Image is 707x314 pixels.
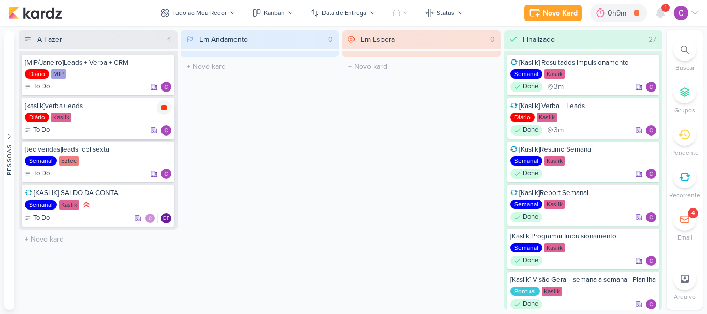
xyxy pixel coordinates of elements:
[145,213,155,223] img: Carlos Lima
[25,125,50,136] div: To Do
[544,200,565,209] div: Kaslik
[510,243,542,252] div: Semanal
[523,256,538,266] p: Done
[646,212,656,222] div: Responsável: Carlos Lima
[51,113,71,122] div: Kaslik
[510,125,542,136] div: Done
[510,256,542,266] div: Done
[161,169,171,179] img: Carlos Lima
[161,125,171,136] div: Responsável: Carlos Lima
[25,200,57,210] div: Semanal
[163,216,169,221] p: DF
[25,101,171,111] div: [kaslik]verba+leads
[523,299,538,309] p: Done
[523,169,538,179] p: Done
[25,82,50,92] div: To Do
[510,188,657,198] div: [Kaslik]Report Semanal
[646,212,656,222] img: Carlos Lima
[669,190,700,200] p: Recorrente
[33,82,50,92] p: To Do
[161,169,171,179] div: Responsável: Carlos Lima
[554,127,564,134] span: 3m
[344,59,499,74] input: + Novo kard
[544,69,565,79] div: Kaslik
[674,106,695,115] p: Grupos
[510,145,657,154] div: [Kaslik]Resumo Semanal
[324,34,337,45] div: 0
[510,113,535,122] div: Diário
[544,243,565,252] div: Kaslik
[361,34,395,45] div: Em Espera
[161,82,171,92] div: Responsável: Carlos Lima
[163,34,175,45] div: 4
[81,200,92,210] div: Prioridade Alta
[665,4,667,12] span: 1
[5,144,14,175] div: Pessoas
[644,34,660,45] div: 27
[674,6,688,20] img: Carlos Lima
[51,69,66,79] div: MIP
[675,63,695,72] p: Buscar
[183,59,337,74] input: + Novo kard
[542,287,562,296] div: Kaslik
[677,233,693,242] p: Email
[547,82,564,92] div: último check-in há 3 meses
[523,212,538,222] p: Done
[523,82,538,92] p: Done
[646,299,656,309] img: Carlos Lima
[25,113,49,122] div: Diário
[547,125,564,136] div: último check-in há 3 meses
[510,169,542,179] div: Done
[523,34,555,45] div: Finalizado
[25,156,57,166] div: Semanal
[161,125,171,136] img: Carlos Lima
[486,34,499,45] div: 0
[608,8,629,19] div: 0h9m
[537,113,557,122] div: Kaslik
[59,156,79,166] div: Eztec
[646,256,656,266] img: Carlos Lima
[59,200,79,210] div: Kaslik
[544,156,565,166] div: Kaslik
[510,82,542,92] div: Done
[543,8,578,19] div: Novo Kard
[161,213,171,223] div: Responsável: Diego Freitas
[25,213,50,223] div: To Do
[510,232,657,241] div: [Kaslik]Programar Impulsionamento
[646,299,656,309] div: Responsável: Carlos Lima
[33,125,50,136] p: To Do
[524,5,582,21] button: Novo Kard
[37,34,62,45] div: A Fazer
[554,83,564,91] span: 3m
[510,299,542,309] div: Done
[161,213,171,223] div: Diego Freitas
[33,213,50,223] p: To Do
[646,169,656,179] div: Responsável: Carlos Lima
[199,34,248,45] div: Em Andamento
[646,256,656,266] div: Responsável: Carlos Lima
[674,292,696,302] p: Arquivo
[671,148,699,157] p: Pendente
[510,101,657,111] div: [Kaslik] Verba + Leads
[8,7,62,19] img: kardz.app
[646,125,656,136] div: Responsável: Carlos Lima
[510,275,657,285] div: [Kaslik] Visão Geral - semana a semana - Planilha
[25,188,171,198] div: [KASLIK] SALDO DA CONTA
[510,58,657,67] div: [Kaslik] Resultados Impulsionamento
[691,209,695,217] div: 4
[25,58,171,67] div: [MIP/Janeiro]Leads + Verba + CRM
[646,82,656,92] img: Carlos Lima
[510,200,542,209] div: Semanal
[646,125,656,136] img: Carlos Lima
[510,156,542,166] div: Semanal
[25,145,171,154] div: [tec vendas]leads+cpl sexta
[145,213,158,223] div: Colaboradores: Carlos Lima
[157,100,171,115] div: Parar relógio
[667,38,703,72] li: Ctrl + F
[25,69,49,79] div: Diário
[33,169,50,179] p: To Do
[161,82,171,92] img: Carlos Lima
[646,82,656,92] div: Responsável: Carlos Lima
[510,69,542,79] div: Semanal
[646,169,656,179] img: Carlos Lima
